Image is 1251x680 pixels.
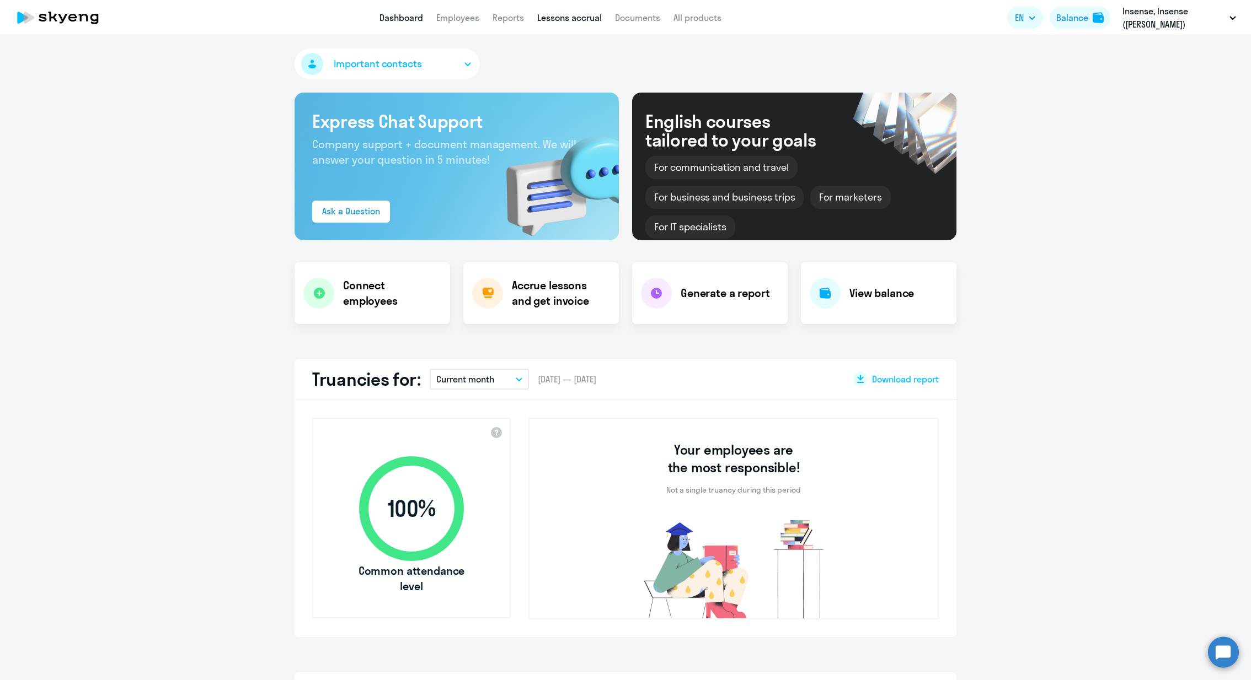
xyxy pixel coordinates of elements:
p: Insense, Insense ([PERSON_NAME]) [1122,4,1225,31]
a: Reports [493,12,524,23]
button: EN [1007,7,1043,29]
span: EN [1015,11,1024,24]
button: Ask a Question [312,201,390,223]
span: Common attendance level [348,563,475,594]
button: Insense, Insense ([PERSON_NAME]) [1117,4,1242,31]
button: Current month [430,369,529,390]
div: Ask a Question [322,204,380,218]
h4: View balance [849,285,914,301]
span: 100 % [348,495,475,522]
img: balance [1093,12,1104,23]
button: Important contacts [295,48,480,79]
p: Not a single truancy during this period [666,485,801,495]
button: Balancebalance [1050,7,1110,29]
div: English courses tailored to your goals [645,112,834,149]
span: Important contacts [334,57,422,71]
span: Company support + document management. We will answer your question in 5 minutes! [312,137,576,166]
h3: Your employees are the most responsible! [663,441,805,476]
a: Documents [615,12,660,23]
div: For business and business trips [645,186,804,209]
h4: Connect employees [343,278,441,309]
img: bg-img [490,116,619,240]
a: Employees [436,12,479,23]
h4: Generate a report [681,285,769,301]
p: Current month [436,373,494,386]
h4: Accrue lessons and get invoice [512,278,608,309]
img: no-truants [623,517,844,618]
div: Balance [1056,11,1088,24]
div: For marketers [810,186,890,209]
span: Download report [872,373,939,385]
a: Lessons accrual [537,12,602,23]
div: For IT specialists [645,215,735,239]
a: All products [673,12,721,23]
span: [DATE] — [DATE] [538,373,596,385]
h2: Truancies for: [312,368,421,390]
a: Dashboard [379,12,423,23]
div: For communication and travel [645,156,798,179]
h3: Express Chat Support [312,110,601,132]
